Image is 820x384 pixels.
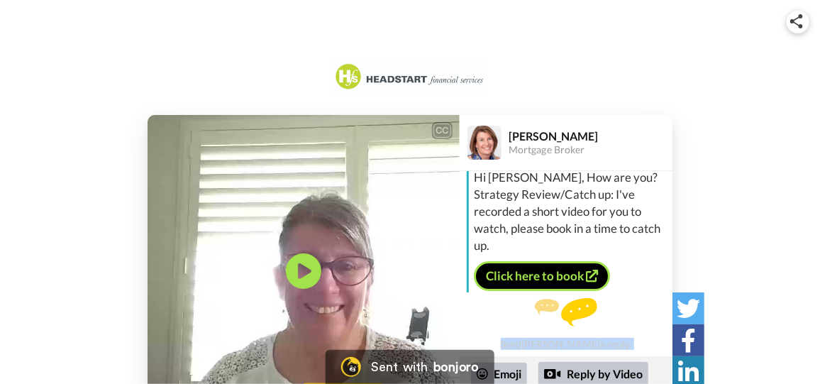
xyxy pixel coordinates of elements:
a: Click here to book [474,261,610,291]
div: bonjoro [433,361,479,373]
div: Sent with [371,361,428,373]
img: Bonjoro Logo [341,357,361,377]
a: Bonjoro LogoSent withbonjoro [326,350,494,384]
img: Headstart Team logo [332,60,488,94]
img: Profile Image [467,126,502,160]
div: Hi [PERSON_NAME], How are you? Strategy Review/Catch up: I've recorded a short video for you to w... [474,169,669,254]
div: Mortgage Broker [509,144,672,156]
img: ic_share.svg [790,14,803,28]
div: Send [PERSON_NAME] a reply. [460,298,672,350]
div: [PERSON_NAME] [509,129,672,143]
div: CC [433,124,451,138]
img: message.svg [535,298,597,327]
div: Reply by Video [544,366,561,383]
